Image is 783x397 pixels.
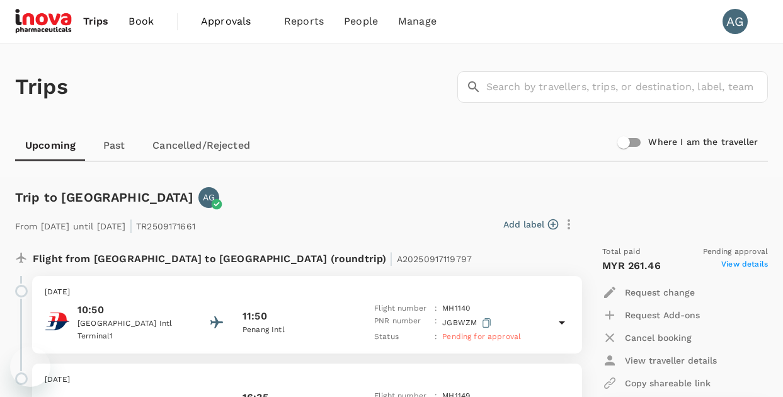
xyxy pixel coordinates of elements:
[284,14,324,29] span: Reports
[374,331,430,343] p: Status
[435,315,437,331] p: :
[142,130,260,161] a: Cancelled/Rejected
[201,14,264,29] span: Approvals
[602,349,717,372] button: View traveller details
[15,43,68,130] h1: Trips
[344,14,378,29] span: People
[86,130,142,161] a: Past
[77,318,191,330] p: [GEOGRAPHIC_DATA] Intl
[243,309,267,324] p: 11:50
[442,332,521,341] span: Pending for approval
[45,309,70,334] img: Malaysia Airlines
[33,246,472,268] p: Flight from [GEOGRAPHIC_DATA] to [GEOGRAPHIC_DATA] (roundtrip)
[602,304,700,326] button: Request Add-ons
[486,71,768,103] input: Search by travellers, trips, or destination, label, team
[203,191,215,204] p: AG
[389,250,393,267] span: |
[15,213,195,236] p: From [DATE] until [DATE] TR2509171661
[435,302,437,315] p: :
[625,354,717,367] p: View traveller details
[602,281,695,304] button: Request change
[397,254,472,264] span: A20250917119797
[602,372,711,394] button: Copy shareable link
[10,347,50,387] iframe: Button to launch messaging window
[625,331,692,344] p: Cancel booking
[77,302,191,318] p: 10:50
[83,14,109,29] span: Trips
[442,302,470,315] p: MH 1140
[723,9,748,34] div: AG
[374,302,430,315] p: Flight number
[648,135,758,149] h6: Where I am the traveller
[129,217,133,234] span: |
[703,246,768,258] span: Pending approval
[602,258,661,273] p: MYR 261.46
[625,377,711,389] p: Copy shareable link
[398,14,437,29] span: Manage
[45,286,569,299] p: [DATE]
[602,326,692,349] button: Cancel booking
[503,218,558,231] button: Add label
[374,315,430,331] p: PNR number
[435,331,437,343] p: :
[442,315,494,331] p: JGBWZM
[625,286,695,299] p: Request change
[625,309,700,321] p: Request Add-ons
[721,258,768,273] span: View details
[602,246,641,258] span: Total paid
[15,130,86,161] a: Upcoming
[243,324,356,337] p: Penang Intl
[15,8,73,35] img: iNova Pharmaceuticals
[77,330,191,343] p: Terminal 1
[15,187,193,207] h6: Trip to [GEOGRAPHIC_DATA]
[129,14,154,29] span: Book
[45,374,569,386] p: [DATE]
